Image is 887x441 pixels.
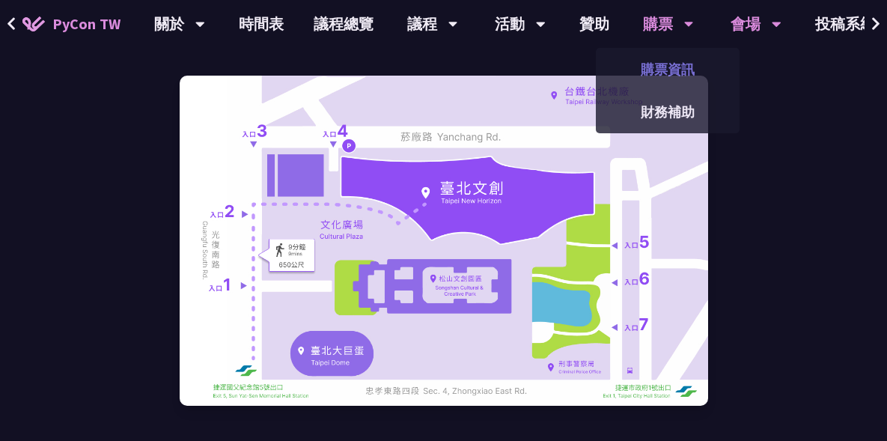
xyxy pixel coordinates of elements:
a: 購票資訊 [596,52,740,87]
img: 會場地圖 [180,76,708,406]
a: PyCon TW [7,5,135,43]
span: PyCon TW [52,13,121,35]
img: Home icon of PyCon TW 2025 [22,16,45,31]
a: 財務補助 [596,94,740,130]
